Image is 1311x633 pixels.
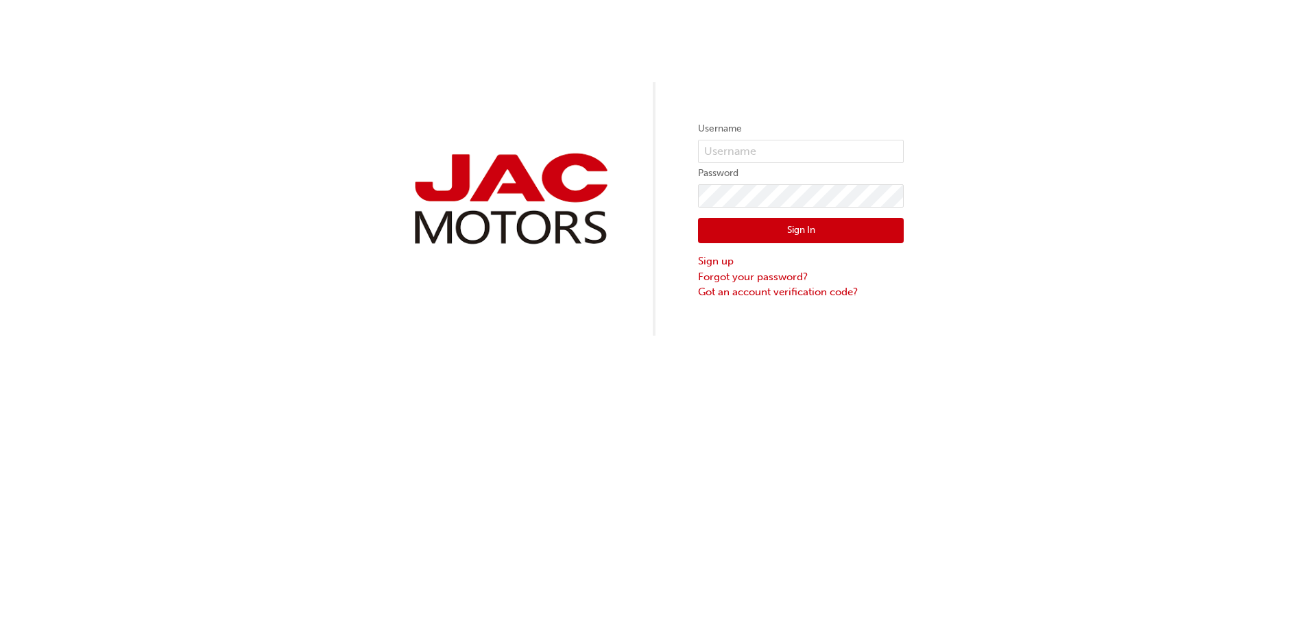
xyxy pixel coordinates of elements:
input: Username [698,140,904,163]
button: Sign In [698,218,904,244]
label: Password [698,165,904,182]
img: jac-portal [407,148,613,250]
a: Forgot your password? [698,269,904,285]
a: Sign up [698,253,904,269]
label: Username [698,121,904,137]
a: Got an account verification code? [698,284,904,300]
